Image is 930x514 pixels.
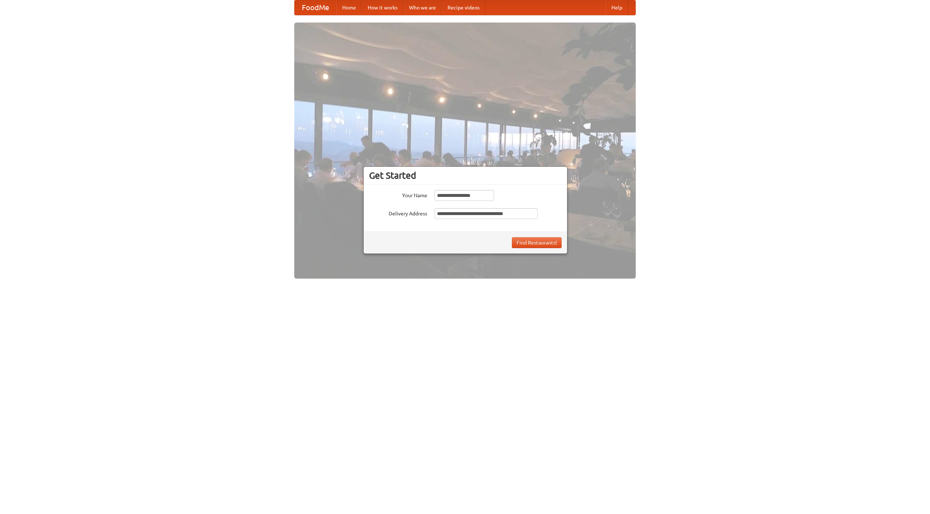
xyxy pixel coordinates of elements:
a: Who we are [403,0,442,15]
a: Help [606,0,628,15]
a: Home [336,0,362,15]
a: Recipe videos [442,0,485,15]
a: FoodMe [295,0,336,15]
button: Find Restaurants! [512,237,562,248]
label: Delivery Address [369,208,427,217]
a: How it works [362,0,403,15]
label: Your Name [369,190,427,199]
h3: Get Started [369,170,562,181]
